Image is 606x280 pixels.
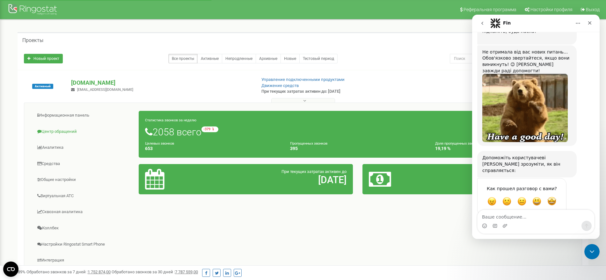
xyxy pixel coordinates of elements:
[261,83,299,88] a: Движение средств
[29,188,139,204] a: Виртуальная АТС
[145,126,571,137] h1: 2058 всего
[26,269,111,274] span: Обработано звонков за 7 дней :
[197,54,222,63] a: Активные
[145,146,281,151] h4: 653
[201,126,218,132] small: -379
[435,141,481,146] small: Доля пропущенных звонков
[290,141,327,146] small: Пропущенных звонков
[29,108,139,123] a: Информационная панель
[168,54,198,63] a: Все проекты
[586,7,600,12] span: Выход
[3,262,18,277] button: Open CMP widget
[450,54,554,63] input: Поиск
[472,15,600,239] iframe: Intercom live chat
[439,175,571,185] h2: 743,53 $
[112,269,198,274] span: Обработано звонков за 30 дней :
[222,54,256,63] a: Непродленные
[175,269,198,274] u: 7 787 559,00
[77,88,133,92] span: [EMAIL_ADDRESS][DOMAIN_NAME]
[29,253,139,268] a: Интеграция
[29,172,139,188] a: Общие настройки
[281,54,300,63] a: Новые
[145,141,174,146] small: Целевых звонков
[299,54,338,63] a: Тестовый период
[29,124,139,140] a: Центр обращений
[71,79,251,87] p: [DOMAIN_NAME]
[145,118,196,122] small: Статистика звонков за неделю
[24,54,63,63] a: Новый проект
[530,7,573,12] span: Настройки профиля
[22,38,43,43] h5: Проекты
[584,244,600,259] iframe: Intercom live chat
[464,7,516,12] span: Реферальная программа
[29,220,139,236] a: Коллбек
[290,146,426,151] h4: 395
[215,175,347,185] h2: [DATE]
[29,204,139,220] a: Сквозная аналитика
[32,84,53,89] span: Активный
[29,237,139,252] a: Настройки Ringostat Smart Phone
[281,169,347,174] span: При текущих затратах активен до
[256,54,281,63] a: Архивные
[261,77,345,82] a: Управление подключенными продуктами
[435,146,571,151] h4: 19,19 %
[88,269,111,274] u: 1 752 874,00
[29,140,139,155] a: Аналитика
[29,156,139,172] a: Средства
[261,89,394,95] p: При текущих затратах активен до: [DATE]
